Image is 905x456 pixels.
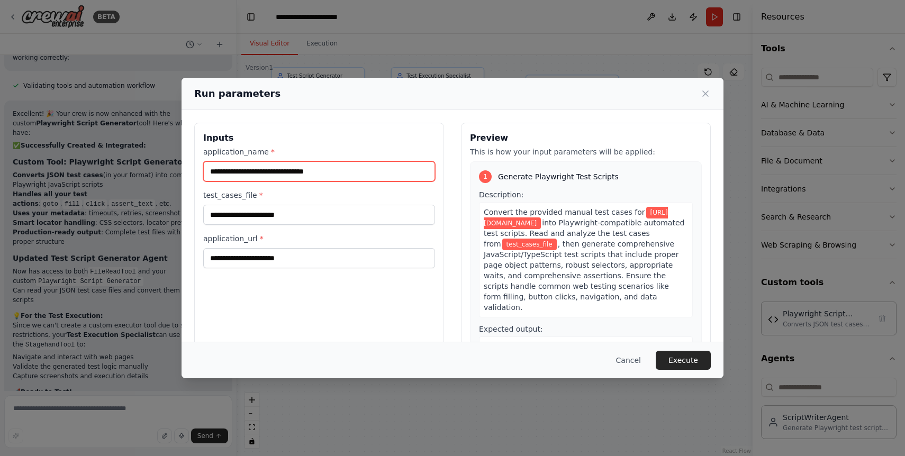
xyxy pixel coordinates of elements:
h3: Preview [470,132,702,144]
span: Convert the provided manual test cases for [484,208,645,216]
button: Execute [656,351,711,370]
span: Expected output: [479,325,543,333]
span: Variable: application_name [484,207,668,229]
h3: Inputs [203,132,435,144]
button: Cancel [608,351,649,370]
span: Description: [479,190,523,199]
span: , then generate comprehensive JavaScript/TypeScript test scripts that include proper page object ... [484,240,678,312]
label: test_cases_file [203,190,435,200]
span: Variable: test_cases_file [502,239,557,250]
div: 1 [479,170,492,183]
h2: Run parameters [194,86,280,101]
p: This is how your input parameters will be applied: [470,147,702,157]
span: into Playwright-compatible automated test scripts. Read and analyze the test cases from [484,218,684,248]
span: Generate Playwright Test Scripts [498,171,619,182]
label: application_name [203,147,435,157]
label: application_url [203,233,435,244]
